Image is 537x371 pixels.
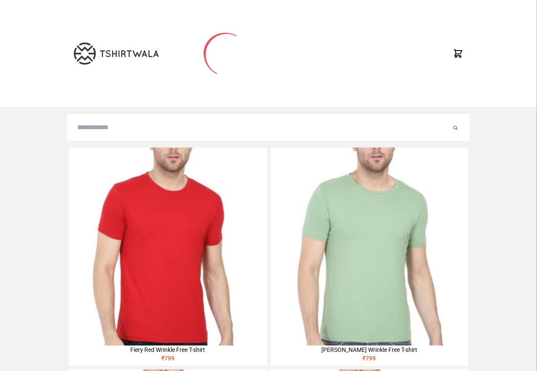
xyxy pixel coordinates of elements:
div: ₹ 799 [69,354,267,366]
div: ₹ 799 [270,354,468,366]
img: TW-LOGO-400-104.png [74,42,159,65]
div: [PERSON_NAME] Wrinkle Free T-shirt [270,346,468,354]
img: 4M6A2225-320x320.jpg [69,147,267,346]
img: 4M6A2211-320x320.jpg [270,147,468,346]
div: Fiery Red Wrinkle Free T-shirt [69,346,267,354]
a: [PERSON_NAME] Wrinkle Free T-shirt₹799 [270,147,468,366]
button: Submit your search query. [451,122,460,133]
a: Fiery Red Wrinkle Free T-shirt₹799 [69,147,267,366]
